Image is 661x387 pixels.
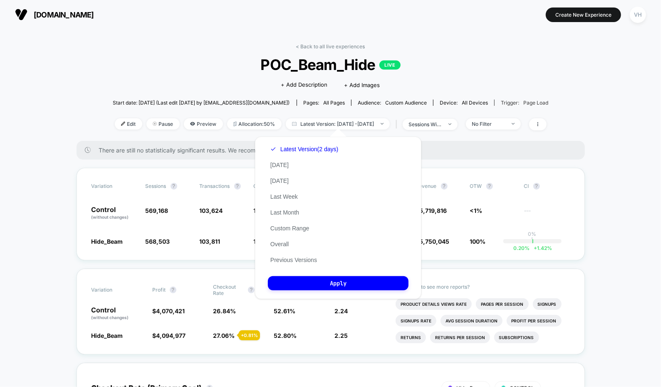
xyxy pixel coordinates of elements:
div: Trigger: [501,100,548,106]
li: Avg Session Duration [441,315,503,327]
button: ? [171,183,177,190]
button: [DOMAIN_NAME] [12,8,97,21]
span: 1.42 % [530,245,552,251]
span: Transactions [200,183,230,189]
span: Preview [184,118,223,130]
span: $ [152,307,185,315]
span: OTW [470,183,516,190]
img: end [448,123,451,125]
span: Checkout Rate [213,284,244,296]
button: ? [486,183,493,190]
span: 26.84 % [213,307,236,315]
p: LIVE [379,60,400,70]
span: (without changes) [92,215,129,220]
div: sessions with impression [409,121,442,127]
p: Control [92,206,137,220]
button: Create New Experience [546,7,621,22]
div: Audience: [358,100,427,106]
span: 100% [470,238,486,245]
li: Subscriptions [494,332,539,343]
span: Variation [92,284,137,296]
span: Device: [433,100,494,106]
span: Custom Audience [385,100,427,106]
span: <1% [470,207,483,214]
span: all devices [462,100,488,106]
span: Sessions [146,183,166,189]
img: end [512,123,515,125]
p: Would like to see more reports? [396,284,570,290]
button: Latest Version(2 days) [268,145,341,153]
img: Visually logo [15,8,27,21]
span: CI [524,183,570,190]
span: There are still no statistically significant results. We recommend waiting a few more days [99,147,568,154]
p: | [532,237,533,243]
span: + [534,245,537,251]
span: 5,750,045 [420,238,450,245]
span: Variation [92,183,137,190]
span: Page Load [523,100,548,106]
span: 4,094,977 [156,332,186,339]
span: 568,503 [146,238,170,245]
span: Hide_Beam [92,332,123,339]
img: end [381,123,384,125]
span: $ [416,207,447,214]
span: 52.80 % [274,332,297,339]
li: Signups [533,298,562,310]
span: $ [416,238,450,245]
button: ? [234,183,241,190]
a: < Back to all live experiences [296,43,365,50]
p: 0% [528,231,537,237]
div: VH [630,7,646,23]
button: Last Month [268,209,302,216]
span: Start date: [DATE] (Last edit [DATE] by [EMAIL_ADDRESS][DOMAIN_NAME]) [113,100,290,106]
button: ? [441,183,448,190]
button: [DATE] [268,161,291,169]
img: rebalance [233,122,237,126]
span: Edit [115,118,142,130]
span: Latest Version: [DATE] - [DATE] [286,118,390,130]
div: No Filter [472,121,505,127]
span: Pause [146,118,180,130]
li: Product Details Views Rate [396,298,472,310]
li: Pages Per Session [476,298,529,310]
span: --- [524,208,570,220]
span: $ [152,332,186,339]
li: Profit Per Session [507,315,562,327]
span: all pages [323,100,345,106]
li: Returns Per Session [430,332,490,343]
span: 52.61 % [274,307,295,315]
button: Apply [268,276,408,290]
img: edit [121,122,125,126]
span: | [394,118,403,130]
span: 2.24 [335,307,348,315]
img: calendar [292,122,297,126]
span: + Add Images [344,82,380,88]
span: + Add Description [281,81,328,89]
img: end [153,122,157,126]
li: Returns [396,332,426,343]
span: 2.25 [335,332,348,339]
span: POC_Beam_Hide [134,56,527,73]
li: Signups Rate [396,315,436,327]
div: + 0.81 % [239,330,260,340]
span: Profit [152,287,166,293]
span: Allocation: 50% [227,118,282,130]
button: Overall [268,240,291,248]
span: 103,624 [200,207,223,214]
span: 0.20 % [513,245,530,251]
span: 4,070,421 [156,307,185,315]
button: VH [627,6,649,23]
span: 569,168 [146,207,168,214]
button: ? [533,183,540,190]
button: Previous Versions [268,256,319,264]
div: Pages: [303,100,345,106]
span: 27.06 % [213,332,235,339]
span: Hide_Beam [92,238,123,245]
span: [DOMAIN_NAME] [34,10,94,19]
button: ? [170,287,176,293]
span: (without changes) [92,315,129,320]
span: 103,811 [200,238,220,245]
span: 5,719,816 [420,207,447,214]
button: [DATE] [268,177,291,185]
button: Custom Range [268,225,312,232]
